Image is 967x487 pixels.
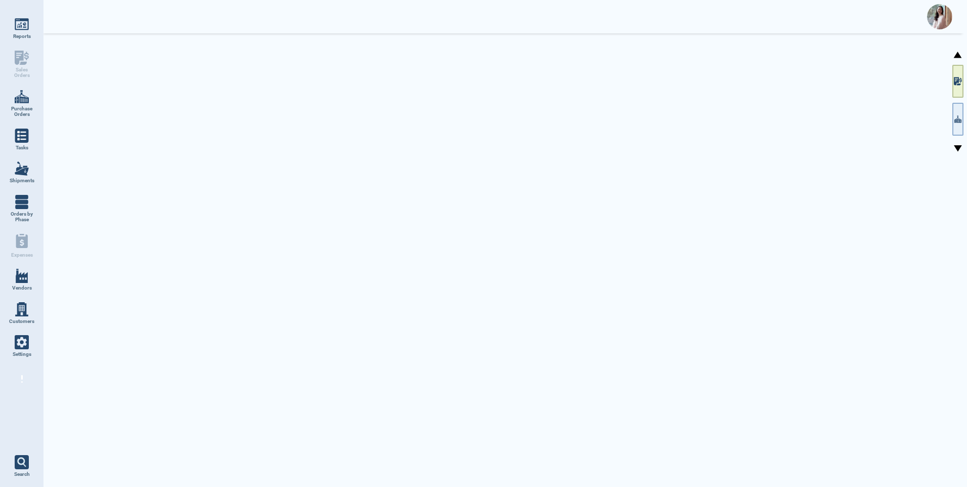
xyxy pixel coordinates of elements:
img: menu_icon [15,269,29,283]
img: menu_icon [15,129,29,143]
span: Vendors [12,285,32,291]
img: menu_icon [15,90,29,104]
span: Tasks [16,145,28,151]
span: Orders by Phase [8,211,35,223]
span: Shipments [10,178,34,184]
img: menu_icon [15,195,29,209]
img: menu_icon [15,161,29,176]
img: menu_icon [15,335,29,349]
span: Customers [9,318,34,324]
span: Reports [13,33,31,39]
img: menu_icon [15,302,29,316]
img: Avatar [927,4,952,29]
span: Search [14,471,30,477]
img: menu_icon [15,17,29,31]
span: Purchase Orders [8,106,35,117]
span: Settings [13,351,31,357]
